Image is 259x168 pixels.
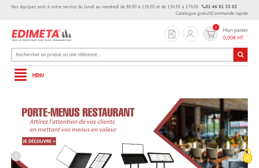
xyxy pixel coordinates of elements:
[11,48,248,62] input: Rechercher un produit ou une référence...
[223,34,248,41] span: € HT
[239,148,256,165] img: Cookies (fenêtre modale)
[201,26,248,41] a: devis rapide 0 Mon panier 0,00€ HT
[11,3,237,10] div: Nos équipes sont à votre service du lundi au vendredi de 8h30 à 12h30 et de 13h30 à 17h30
[11,66,248,84] a: Menu
[202,4,237,10] strong: 01 46 81 33 03
[212,10,248,16] a: Commande rapide
[176,10,248,16] div: |
[11,26,72,44] img: Présentoir, panneau, stand - Edimeta - PLV, affichage, mobilier bureau, entreprise
[176,10,211,16] a: Catalogue gratuit
[213,24,219,31] span: 0
[223,34,233,41] span: 0,00
[236,146,259,168] button: Cookies (fenêtre modale)
[32,72,44,78] span: Menu
[187,30,194,38] img: devis rapide
[206,30,215,38] img: devis rapide
[223,26,248,41] span: Mon panier
[169,30,175,38] img: devis rapide
[233,48,247,62] input: rechercher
